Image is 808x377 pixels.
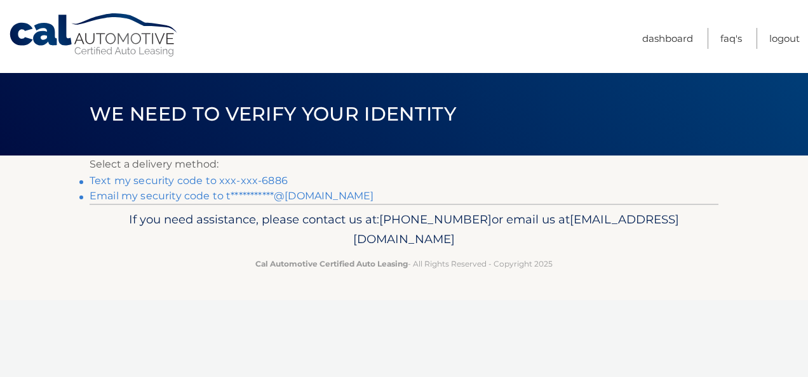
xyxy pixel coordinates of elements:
[98,209,710,250] p: If you need assistance, please contact us at: or email us at
[8,13,180,58] a: Cal Automotive
[90,102,456,126] span: We need to verify your identity
[98,257,710,270] p: - All Rights Reserved - Copyright 2025
[769,28,800,49] a: Logout
[642,28,693,49] a: Dashboard
[720,28,742,49] a: FAQ's
[90,155,718,173] p: Select a delivery method:
[255,259,408,268] strong: Cal Automotive Certified Auto Leasing
[379,212,492,227] span: [PHONE_NUMBER]
[90,175,288,187] a: Text my security code to xxx-xxx-6886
